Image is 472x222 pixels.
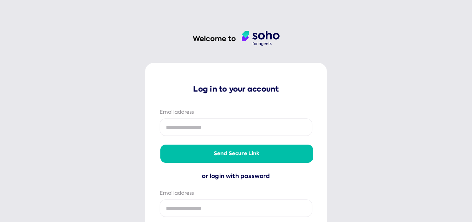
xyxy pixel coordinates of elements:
div: Email address [160,190,312,197]
div: or login with password [160,171,312,181]
h1: Welcome to [193,34,236,44]
p: Log in to your account [160,84,312,94]
div: Email address [160,109,312,116]
button: Send secure link [160,145,313,163]
img: agent logo [242,31,280,46]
